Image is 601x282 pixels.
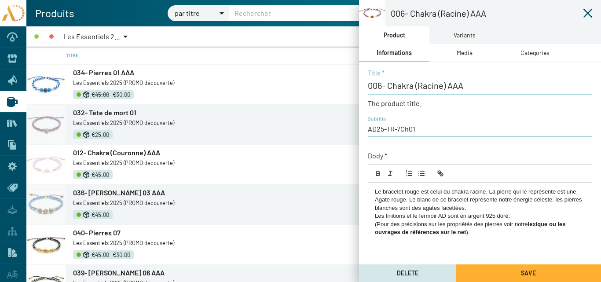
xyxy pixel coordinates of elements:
[368,151,592,161] p: Body *
[73,268,165,277] span: 039- [PERSON_NAME] 06 AAA
[73,68,134,77] span: 034- Pierres 01 AAA
[375,188,585,212] p: Le bracelet rouge est celui du chakra racine. La pierre qui le représente est une Agate rouge. Le...
[73,68,511,77] a: 034- Pierres 01 AAA
[92,131,109,139] span: €25.00
[92,211,109,219] span: €45.00
[456,264,601,282] button: Save
[73,268,511,278] a: 039- [PERSON_NAME] 06 AAA
[92,171,109,179] span: €45.00
[92,91,109,99] span: €45.00
[26,185,66,224] img: 20250612_021709.jpg
[66,51,79,60] div: Titre
[73,228,121,237] span: 040- Pierres 07
[520,48,550,58] div: Categories
[521,269,536,277] span: Save
[454,30,476,40] div: Variants
[26,225,66,264] img: 20250612_021748.jpg
[113,251,130,259] span: €30.00
[73,188,165,197] span: 036- [PERSON_NAME] 03 AAA
[73,119,174,126] span: Les Essentiels 2025 (PROMO découverte)
[73,188,511,198] a: 036- [PERSON_NAME] 03 AAA
[66,51,511,60] div: Titre
[375,212,585,220] p: Les finitions et le fermoir AD sont en argent 925 doré.
[377,48,412,58] div: Informations
[26,65,66,104] img: 20250612_021623.jpg
[73,199,174,206] span: Les Essentiels 2025 (PROMO découverte)
[384,30,405,40] div: Product
[375,220,585,237] p: (Pour des précisions sur les propriétés des pierres voir notre ).
[229,5,442,21] input: Rechercher
[397,269,418,277] span: Delete
[92,251,109,259] span: €45.00
[73,108,136,117] span: 032- Tête de mort 01
[73,79,174,86] span: Les Essentiels 2025 (PROMO découverte)
[73,108,511,117] a: 032- Tête de mort 01
[359,264,456,282] button: Delete
[113,91,130,99] span: €30.00
[26,145,66,184] img: AD25-TR-7Ch07-%2845%29.jpg
[26,6,74,20] h1: Produits
[26,105,66,144] img: AD25-TR-TdM01-%2825%29.jpg
[175,9,200,17] span: par titre
[73,148,160,157] span: 012- Chakra (Couronne) AAA
[73,159,174,166] span: Les Essentiels 2025 (PROMO découverte)
[73,148,511,157] a: 012- Chakra (Couronne) AAA
[63,32,190,40] span: Les Essentiels 2025 (PROMO découverte)
[73,228,511,238] a: 040- Pierres 07
[457,48,473,58] div: Media
[73,239,174,246] span: Les Essentiels 2025 (PROMO découverte)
